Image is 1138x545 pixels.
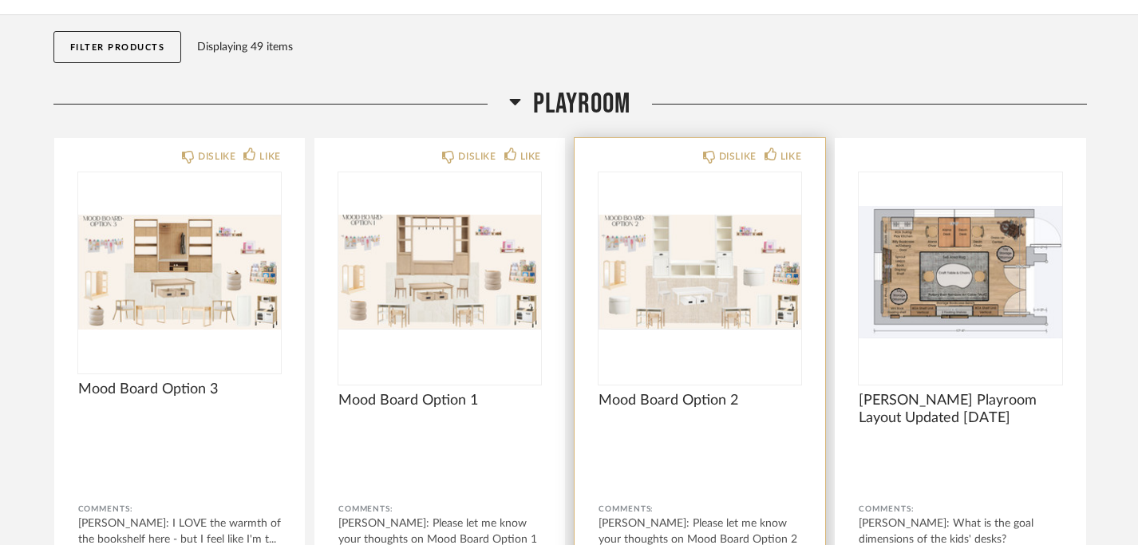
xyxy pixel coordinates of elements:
[859,172,1061,372] img: undefined
[338,172,541,372] div: 0
[338,172,541,372] img: undefined
[338,392,541,409] span: Mood Board Option 1
[859,392,1061,427] span: [PERSON_NAME] Playroom Layout Updated [DATE]
[520,148,541,164] div: LIKE
[599,172,801,372] div: 0
[458,148,496,164] div: DISLIKE
[533,87,630,121] span: Playroom
[599,172,801,372] img: undefined
[859,172,1061,372] div: 0
[259,148,280,164] div: LIKE
[198,148,235,164] div: DISLIKE
[599,501,801,517] div: Comments:
[197,38,1079,56] div: Displaying 49 items
[78,172,281,372] img: undefined
[338,501,541,517] div: Comments:
[780,148,801,164] div: LIKE
[78,501,281,517] div: Comments:
[859,501,1061,517] div: Comments:
[53,31,182,63] button: Filter Products
[719,148,757,164] div: DISLIKE
[78,381,281,398] span: Mood Board Option 3
[599,392,801,409] span: Mood Board Option 2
